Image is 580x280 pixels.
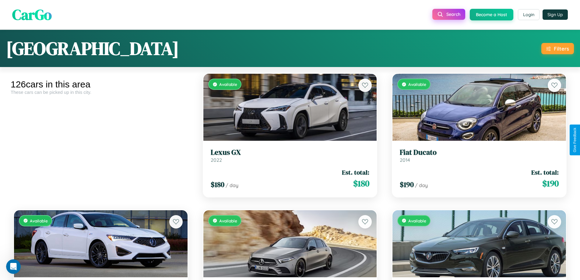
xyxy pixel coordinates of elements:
[11,90,191,95] div: These cars can be picked up in this city.
[211,148,370,157] h3: Lexus GX
[6,36,179,61] h1: [GEOGRAPHIC_DATA]
[11,79,191,90] div: 126 cars in this area
[542,177,559,190] span: $ 190
[219,218,237,223] span: Available
[30,218,48,223] span: Available
[211,157,222,163] span: 2022
[432,9,465,20] button: Search
[554,45,569,52] div: Filters
[400,148,559,163] a: Fiat Ducato2014
[400,157,410,163] span: 2014
[531,168,559,177] span: Est. total:
[408,218,426,223] span: Available
[446,12,460,17] span: Search
[6,259,21,274] iframe: Intercom live chat
[342,168,369,177] span: Est. total:
[543,9,568,20] button: Sign Up
[573,128,577,152] div: Give Feedback
[415,182,428,188] span: / day
[408,82,426,87] span: Available
[400,148,559,157] h3: Fiat Ducato
[211,148,370,163] a: Lexus GX2022
[353,177,369,190] span: $ 180
[12,5,52,25] span: CarGo
[400,179,414,190] span: $ 190
[219,82,237,87] span: Available
[226,182,238,188] span: / day
[541,43,574,54] button: Filters
[211,179,224,190] span: $ 180
[518,9,540,20] button: Login
[470,9,513,20] button: Become a Host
